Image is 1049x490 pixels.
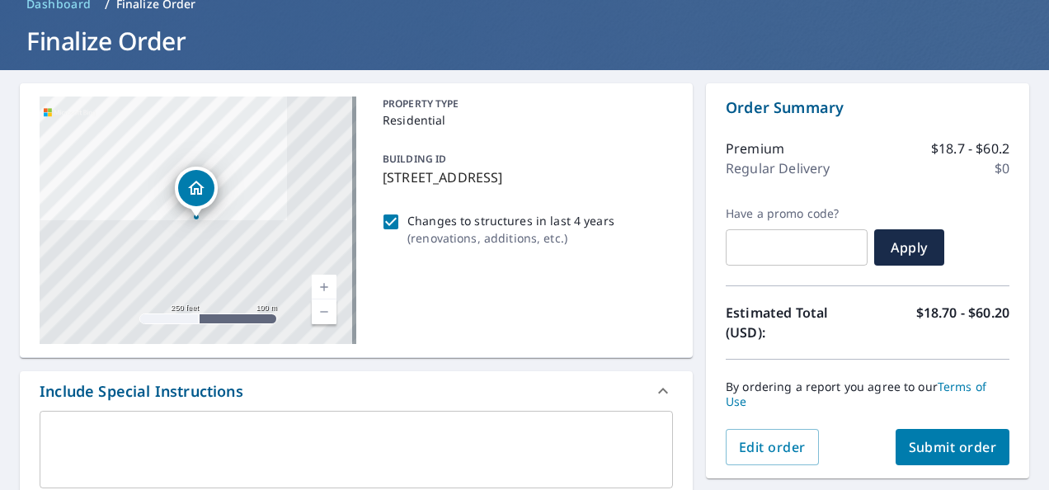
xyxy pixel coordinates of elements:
span: Submit order [909,438,997,456]
span: Apply [887,238,931,257]
div: Dropped pin, building 1, Residential property, 465 NW 119th St Miami, FL 33168 [175,167,218,218]
p: BUILDING ID [383,152,446,166]
p: Regular Delivery [726,158,830,178]
p: PROPERTY TYPE [383,97,666,111]
button: Submit order [896,429,1010,465]
p: $18.70 - $60.20 [916,303,1009,342]
p: By ordering a report you agree to our [726,379,1009,409]
button: Edit order [726,429,819,465]
div: Include Special Instructions [40,380,243,403]
button: Apply [874,229,944,266]
h1: Finalize Order [20,24,1029,58]
p: Residential [383,111,666,129]
span: Edit order [739,438,806,456]
p: $0 [995,158,1009,178]
p: ( renovations, additions, etc. ) [407,229,614,247]
a: Current Level 17, Zoom Out [312,299,336,324]
p: [STREET_ADDRESS] [383,167,666,187]
div: Include Special Instructions [20,371,693,411]
a: Terms of Use [726,379,986,409]
p: $18.7 - $60.2 [931,139,1009,158]
p: Changes to structures in last 4 years [407,212,614,229]
p: Estimated Total (USD): [726,303,868,342]
p: Premium [726,139,784,158]
label: Have a promo code? [726,206,868,221]
a: Current Level 17, Zoom In [312,275,336,299]
p: Order Summary [726,97,1009,119]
